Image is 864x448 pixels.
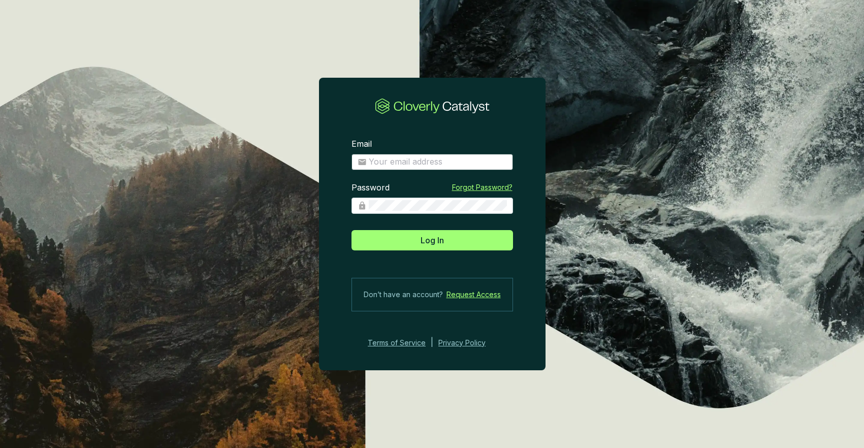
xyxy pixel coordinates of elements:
span: Don’t have an account? [364,289,443,301]
a: Forgot Password? [452,182,513,193]
a: Terms of Service [365,337,426,349]
a: Privacy Policy [438,337,499,349]
label: Email [351,139,372,150]
input: Password [369,200,507,211]
a: Request Access [446,289,501,301]
span: Log In [421,234,444,246]
input: Email [369,156,507,168]
button: Log In [351,230,513,250]
label: Password [351,182,390,194]
div: | [431,337,433,349]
